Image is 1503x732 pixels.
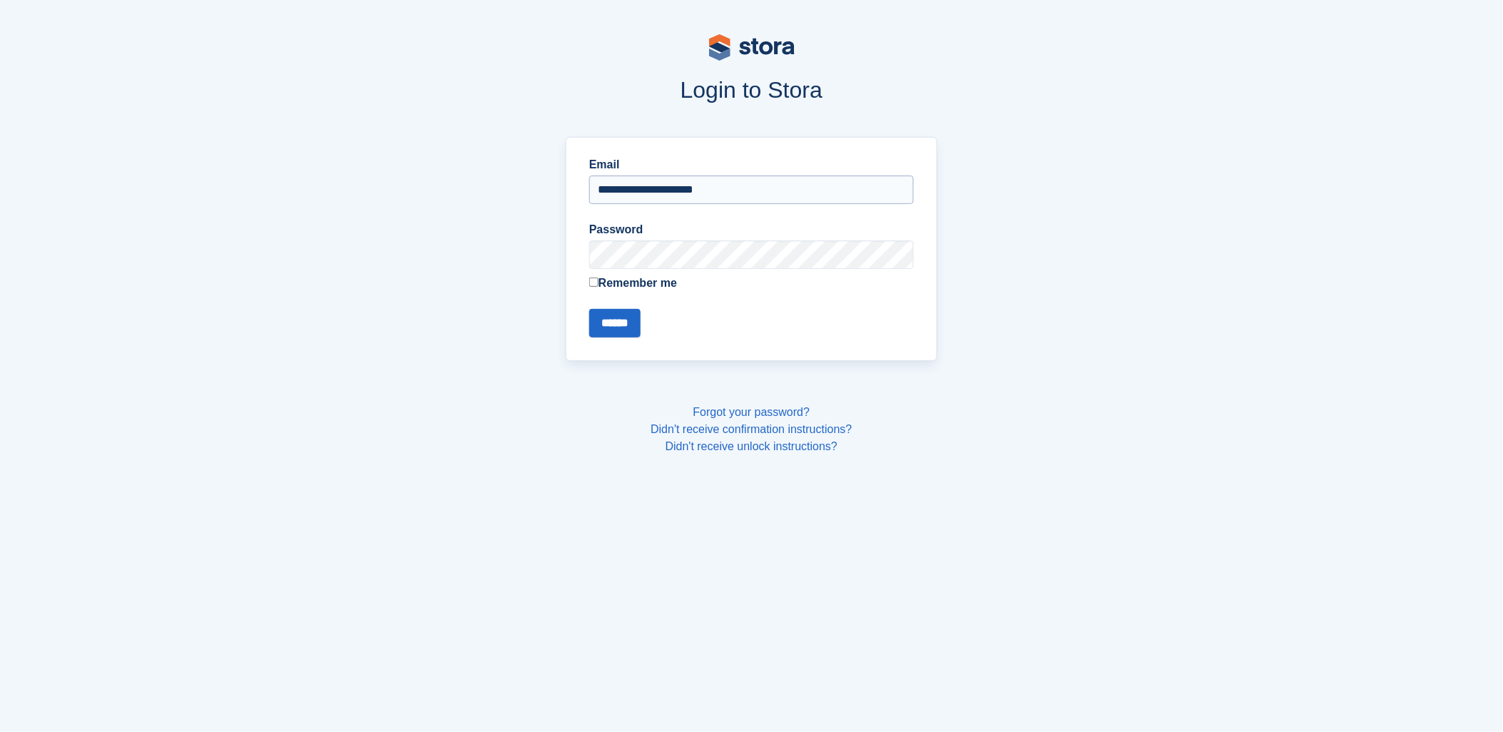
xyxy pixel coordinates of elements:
input: Remember me [589,278,598,287]
label: Remember me [589,275,914,292]
label: Password [589,221,914,238]
h1: Login to Stora [294,77,1210,103]
a: Didn't receive confirmation instructions? [651,423,852,435]
img: stora-logo-53a41332b3708ae10de48c4981b4e9114cc0af31d8433b30ea865607fb682f29.svg [709,34,795,61]
a: Didn't receive unlock instructions? [666,440,837,452]
a: Forgot your password? [693,406,810,418]
label: Email [589,156,914,173]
